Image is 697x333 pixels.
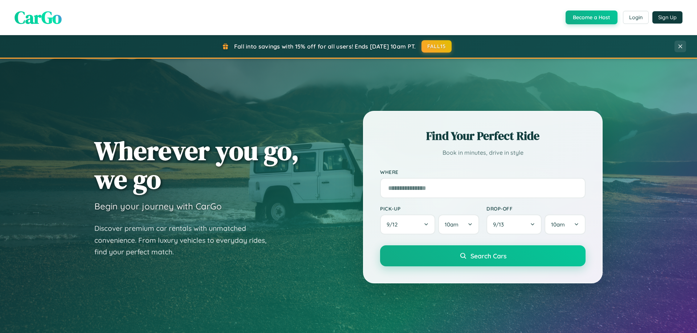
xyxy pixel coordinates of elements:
[380,169,586,175] label: Where
[545,215,586,234] button: 10am
[94,222,276,258] p: Discover premium car rentals with unmatched convenience. From luxury vehicles to everyday rides, ...
[486,215,542,234] button: 9/13
[623,11,649,24] button: Login
[438,215,479,234] button: 10am
[551,221,565,228] span: 10am
[652,11,682,24] button: Sign Up
[94,136,299,193] h1: Wherever you go, we go
[380,205,479,212] label: Pick-up
[380,147,586,158] p: Book in minutes, drive in style
[380,128,586,144] h2: Find Your Perfect Ride
[421,40,452,53] button: FALL15
[15,5,62,29] span: CarGo
[94,201,222,212] h3: Begin your journey with CarGo
[566,11,617,24] button: Become a Host
[380,245,586,266] button: Search Cars
[486,205,586,212] label: Drop-off
[387,221,401,228] span: 9 / 12
[493,221,508,228] span: 9 / 13
[470,252,506,260] span: Search Cars
[380,215,435,234] button: 9/12
[234,43,416,50] span: Fall into savings with 15% off for all users! Ends [DATE] 10am PT.
[445,221,458,228] span: 10am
